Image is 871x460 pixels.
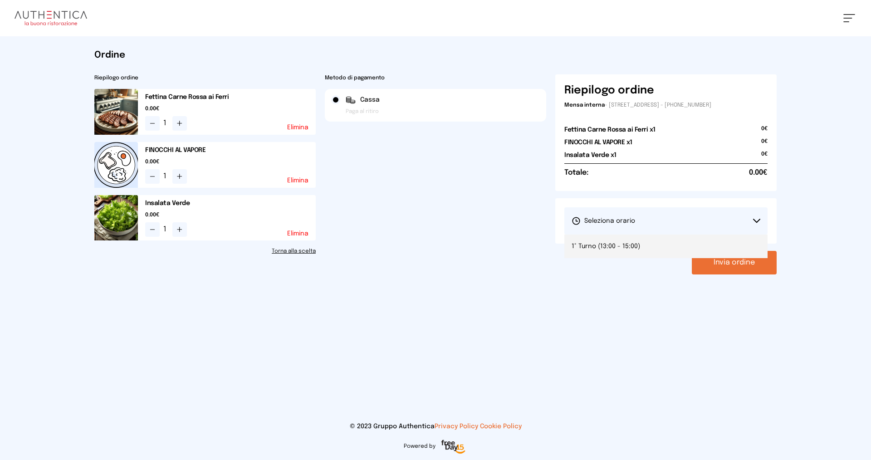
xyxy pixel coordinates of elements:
button: Invia ordine [692,251,777,274]
span: 1° Turno (13:00 - 15:00) [572,242,640,251]
button: Seleziona orario [564,207,768,235]
p: © 2023 Gruppo Authentica [15,422,856,431]
a: Cookie Policy [480,423,522,430]
img: logo-freeday.3e08031.png [439,438,468,456]
a: Privacy Policy [435,423,478,430]
span: Seleziona orario [572,216,635,225]
span: Powered by [404,443,435,450]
